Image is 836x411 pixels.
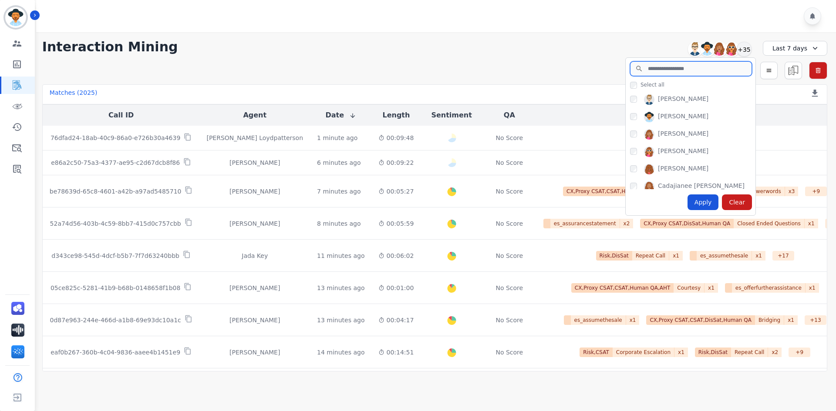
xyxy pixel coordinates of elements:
[42,39,178,55] h1: Interaction Mining
[732,283,806,293] span: es_offerfurtherassistance
[620,219,634,228] span: x 2
[382,110,410,120] button: Length
[805,315,826,325] div: + 13
[206,348,303,357] div: [PERSON_NAME]
[658,164,708,174] div: [PERSON_NAME]
[695,348,731,357] span: Risk,DisSat
[571,283,674,293] span: CX,Proxy CSAT,CSAT,Human QA,AHT
[496,134,523,142] div: No Score
[563,187,666,196] span: CX,Proxy CSAT,CSAT,Human QA,AHT
[206,158,303,167] div: [PERSON_NAME]
[378,348,414,357] div: 00:14:51
[496,219,523,228] div: No Score
[50,219,181,228] p: 52a74d56-403b-4c59-8bb7-415d0c757cbb
[50,88,98,100] div: Matches ( 2025 )
[697,251,752,261] span: es_assumethesale
[317,219,361,228] div: 8 minutes ago
[755,315,784,325] span: Bridging
[731,348,768,357] span: Repeat Call
[51,134,180,142] p: 76dfad24-18ab-40c9-86a0-e726b30a4639
[50,187,182,196] p: be78639d-65c8-4601-a42b-a97ad5485710
[5,7,26,28] img: Bordered avatar
[378,251,414,260] div: 00:06:02
[658,112,708,122] div: [PERSON_NAME]
[108,110,134,120] button: Call ID
[596,251,632,261] span: Risk,DisSat
[705,283,718,293] span: x 1
[688,194,719,210] div: Apply
[632,251,669,261] span: Repeat Call
[431,110,472,120] button: Sentiment
[496,348,523,357] div: No Score
[378,219,414,228] div: 00:05:59
[496,158,523,167] div: No Score
[317,316,364,324] div: 13 minutes ago
[734,219,805,228] span: Closed Ended Questions
[206,251,303,260] div: Jada Key
[325,110,356,120] button: Date
[317,187,361,196] div: 7 minutes ago
[317,134,357,142] div: 1 minute ago
[580,348,613,357] span: Risk,CSAT
[317,251,364,260] div: 11 minutes ago
[646,315,755,325] span: CX,Proxy CSAT,CSAT,DisSat,Human QA
[763,41,827,56] div: Last 7 days
[640,219,734,228] span: CX,Proxy CSAT,DisSat,Human QA
[669,251,683,261] span: x 1
[768,348,782,357] span: x 2
[613,348,674,357] span: Corporate Escalation
[496,187,523,196] div: No Score
[674,283,705,293] span: Courtesy
[206,187,303,196] div: [PERSON_NAME]
[752,251,765,261] span: x 1
[504,110,515,120] button: QA
[243,110,266,120] button: Agent
[51,348,180,357] p: eaf0b267-360b-4c04-9836-aaee4b1451e9
[674,348,688,357] span: x 1
[206,219,303,228] div: [PERSON_NAME]
[206,316,303,324] div: [PERSON_NAME]
[378,134,414,142] div: 00:09:48
[737,42,752,57] div: +35
[206,134,303,142] div: [PERSON_NAME] Loydpatterson
[805,219,818,228] span: x 1
[722,194,752,210] div: Clear
[626,315,640,325] span: x 1
[658,129,708,140] div: [PERSON_NAME]
[772,251,794,261] div: + 17
[784,315,798,325] span: x 1
[317,158,361,167] div: 6 minutes ago
[317,348,364,357] div: 14 minutes ago
[806,283,819,293] span: x 1
[785,187,799,196] span: x 3
[640,81,664,88] span: Select all
[51,251,179,260] p: d343ce98-545d-4dcf-b5b7-7f7d63240bbb
[658,181,745,192] div: Cadajianee [PERSON_NAME]
[51,284,180,292] p: 05ce825c-5281-41b9-b68b-0148658f1b08
[378,316,414,324] div: 00:04:17
[378,284,414,292] div: 00:01:00
[789,348,810,357] div: + 9
[206,284,303,292] div: [PERSON_NAME]
[50,316,181,324] p: 0d87e963-244e-466d-a1b8-69e93dc10a1c
[496,251,523,260] div: No Score
[496,316,523,324] div: No Score
[51,158,180,167] p: e86a2c50-75a3-4377-ae95-c2d67dcb8f86
[496,284,523,292] div: No Score
[805,187,827,196] div: + 9
[378,187,414,196] div: 00:05:27
[317,284,364,292] div: 13 minutes ago
[550,219,620,228] span: es_assurancestatement
[658,147,708,157] div: [PERSON_NAME]
[658,94,708,105] div: [PERSON_NAME]
[378,158,414,167] div: 00:09:22
[571,315,626,325] span: es_assumethesale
